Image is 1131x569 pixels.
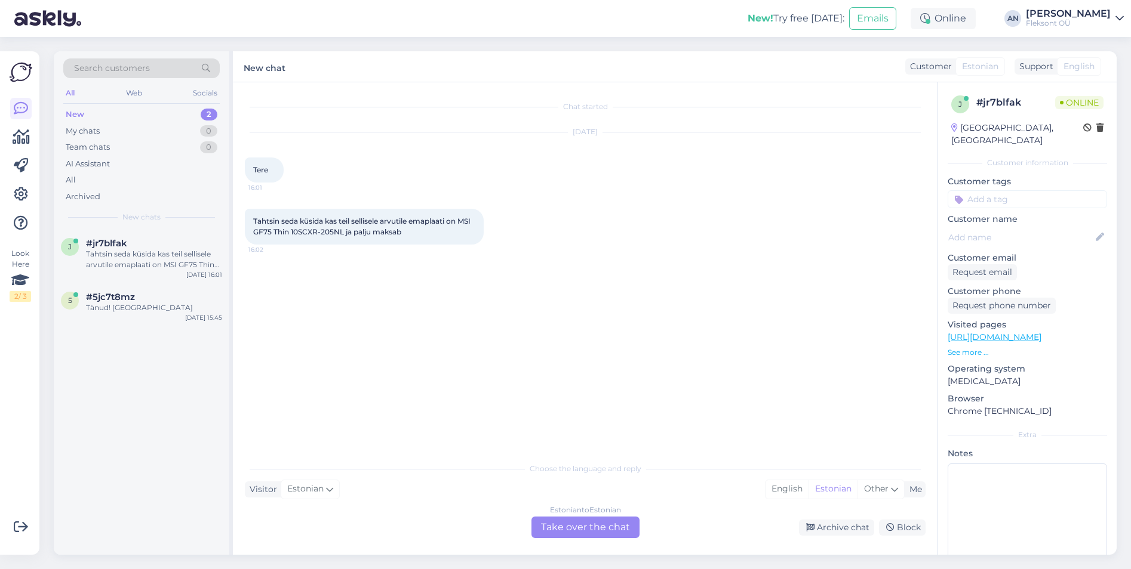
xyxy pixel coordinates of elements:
[245,463,926,474] div: Choose the language and reply
[905,483,922,496] div: Me
[948,363,1107,375] p: Operating system
[849,7,896,30] button: Emails
[245,483,277,496] div: Visitor
[948,264,1017,280] div: Request email
[201,109,217,120] div: 2
[531,517,640,538] div: Take over the chat
[86,292,135,302] span: #5jc7t8mz
[948,213,1107,225] p: Customer name
[1004,10,1021,27] div: AN
[951,122,1083,147] div: [GEOGRAPHIC_DATA], [GEOGRAPHIC_DATA]
[1064,60,1095,73] span: English
[1055,96,1104,109] span: Online
[911,8,976,29] div: Online
[905,60,952,73] div: Customer
[962,60,998,73] span: Estonian
[766,480,809,498] div: English
[66,158,110,170] div: AI Assistant
[86,302,222,313] div: Tänud! [GEOGRAPHIC_DATA]
[245,126,926,137] div: [DATE]
[253,165,268,174] span: Tere
[190,85,220,101] div: Socials
[244,58,285,75] label: New chat
[948,392,1107,405] p: Browser
[948,429,1107,440] div: Extra
[1026,9,1111,18] div: [PERSON_NAME]
[122,212,161,222] span: New chats
[68,242,72,251] span: j
[66,125,100,137] div: My chats
[948,252,1107,264] p: Customer email
[63,85,77,101] div: All
[948,318,1107,331] p: Visited pages
[864,483,889,494] span: Other
[248,183,293,192] span: 16:01
[948,447,1107,460] p: Notes
[10,61,32,84] img: Askly Logo
[550,505,621,515] div: Estonian to Estonian
[86,238,127,249] span: #jr7blfak
[10,248,31,302] div: Look Here
[86,249,222,270] div: Tahtsin seda küsida kas teil sellisele arvutile emaplaati on MSI GF75 Thin 10SCXR-205NL ja palju ...
[879,519,926,536] div: Block
[185,313,222,322] div: [DATE] 15:45
[1015,60,1053,73] div: Support
[948,157,1107,168] div: Customer information
[248,245,293,254] span: 16:02
[200,125,217,137] div: 0
[10,291,31,302] div: 2 / 3
[124,85,145,101] div: Web
[948,298,1056,314] div: Request phone number
[948,190,1107,208] input: Add a tag
[809,480,858,498] div: Estonian
[948,285,1107,298] p: Customer phone
[958,100,962,109] span: j
[66,141,110,153] div: Team chats
[245,101,926,112] div: Chat started
[74,62,150,75] span: Search customers
[748,11,844,26] div: Try free [DATE]:
[799,519,874,536] div: Archive chat
[976,95,1055,110] div: # jr7blfak
[186,270,222,279] div: [DATE] 16:01
[948,332,1041,342] a: [URL][DOMAIN_NAME]
[200,141,217,153] div: 0
[1026,18,1111,28] div: Fleksont OÜ
[948,175,1107,188] p: Customer tags
[948,231,1093,244] input: Add name
[948,405,1107,418] p: Chrome [TECHNICAL_ID]
[66,191,100,203] div: Archived
[253,217,472,236] span: Tahtsin seda küsida kas teil sellisele arvutile emaplaati on MSI GF75 Thin 10SCXR-205NL ja palju ...
[287,483,324,496] span: Estonian
[748,13,773,24] b: New!
[1026,9,1124,28] a: [PERSON_NAME]Fleksont OÜ
[68,296,72,305] span: 5
[948,375,1107,388] p: [MEDICAL_DATA]
[66,109,84,120] div: New
[948,347,1107,358] p: See more ...
[66,174,76,186] div: All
